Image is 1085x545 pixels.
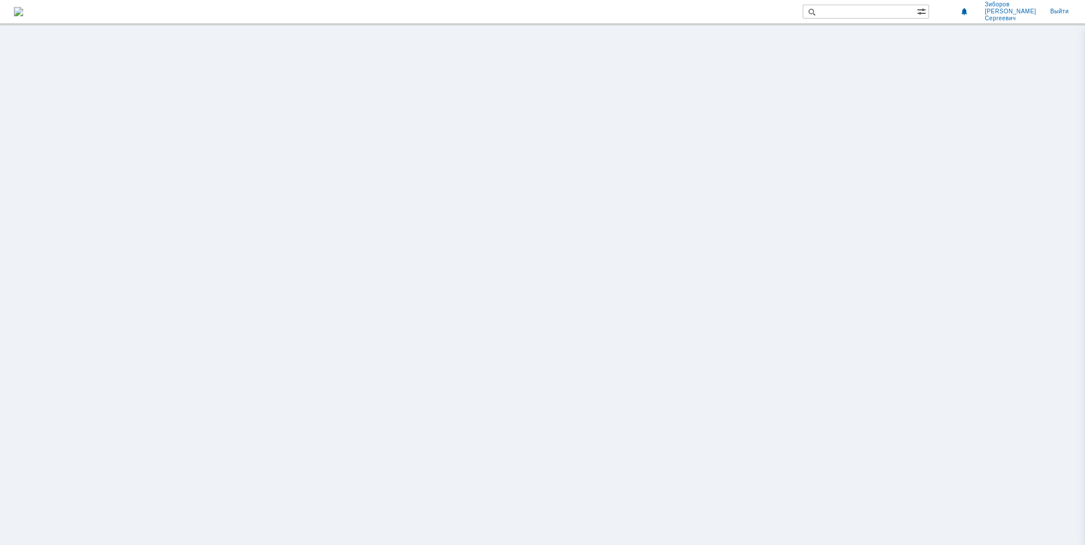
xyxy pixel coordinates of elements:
[14,7,23,16] img: logo
[985,8,1036,15] span: [PERSON_NAME]
[917,5,929,16] span: Расширенный поиск
[14,7,23,16] a: Перейти на домашнюю страницу
[985,15,1036,22] span: Сергеевич
[985,1,1036,8] span: Зиборов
